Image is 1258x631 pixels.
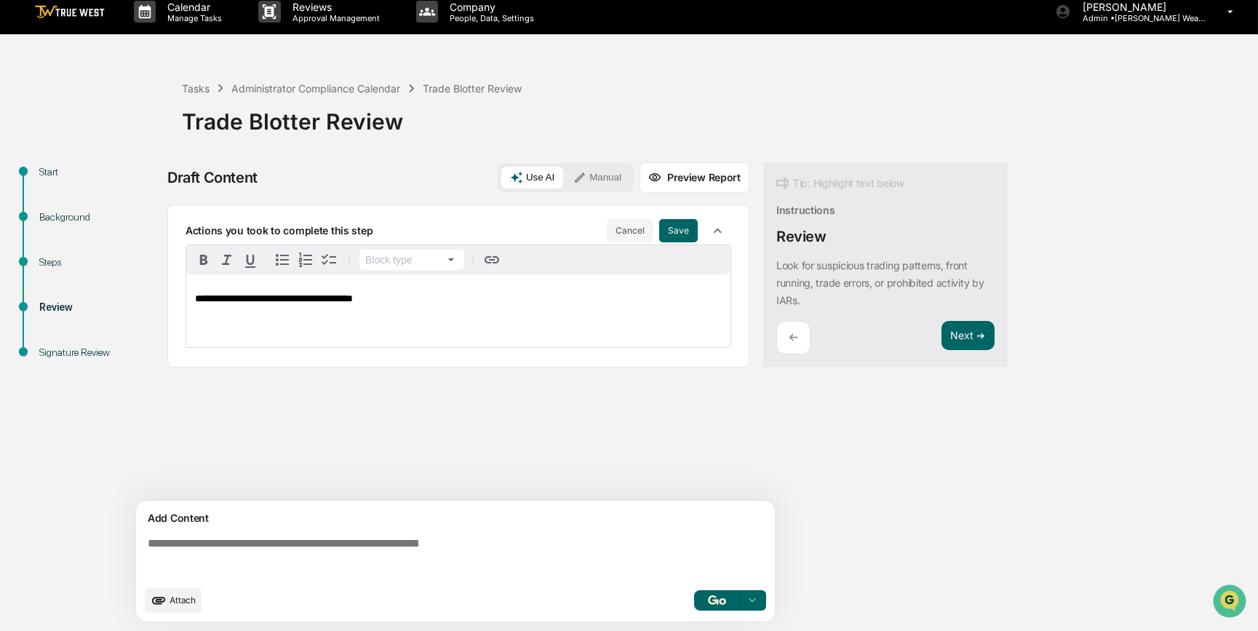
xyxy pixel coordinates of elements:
[708,595,725,605] img: Go
[659,219,698,242] button: Save
[145,247,176,258] span: Pylon
[247,116,265,133] button: Start new chat
[145,588,202,613] button: upload document
[776,228,827,245] div: Review
[694,590,741,611] button: Go
[167,169,258,186] div: Draft Content
[1211,583,1251,622] iframe: Open customer support
[29,183,94,198] span: Preclearance
[215,248,239,271] button: Italic
[281,1,387,13] p: Reviews
[9,205,97,231] a: 🔎Data Lookup
[565,167,630,188] button: Manual
[39,164,159,180] div: Start
[359,250,464,270] button: Block type
[15,31,265,54] p: How can we help?
[39,345,159,360] div: Signature Review
[120,183,180,198] span: Attestations
[49,126,184,138] div: We're available if you need us!
[640,162,749,193] button: Preview Report
[186,224,373,237] p: Actions you took to complete this step
[182,97,1251,135] div: Trade Blotter Review
[15,185,26,197] div: 🖐️
[156,13,229,23] p: Manage Tasks
[192,248,215,271] button: Bold
[35,5,105,19] img: logo
[29,211,92,226] span: Data Lookup
[15,213,26,224] div: 🔎
[39,300,159,315] div: Review
[106,185,117,197] div: 🗄️
[423,82,522,95] div: Trade Blotter Review
[607,219,653,242] button: Cancel
[103,246,176,258] a: Powered byPylon
[239,248,262,271] button: Underline
[170,595,196,606] span: Attach
[501,167,563,188] button: Use AI
[1071,1,1206,13] p: [PERSON_NAME]
[776,175,904,192] div: Tip: Highlight text below
[15,111,41,138] img: 1746055101610-c473b297-6a78-478c-a979-82029cc54cd1
[776,259,984,306] p: Look for suspicious trading patterns, front running, trade errors, or prohibited activity by IARs.
[281,13,387,23] p: Approval Management
[789,330,798,344] p: ←
[49,111,239,126] div: Start new chat
[100,178,186,204] a: 🗄️Attestations
[941,321,995,351] button: Next ➔
[438,1,541,13] p: Company
[9,178,100,204] a: 🖐️Preclearance
[156,1,229,13] p: Calendar
[1071,13,1206,23] p: Admin • [PERSON_NAME] Wealth Management
[39,210,159,225] div: Background
[182,82,210,95] div: Tasks
[776,204,835,216] div: Instructions
[145,509,766,527] div: Add Content
[39,255,159,270] div: Steps
[231,82,400,95] div: Administrator Compliance Calendar
[438,13,541,23] p: People, Data, Settings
